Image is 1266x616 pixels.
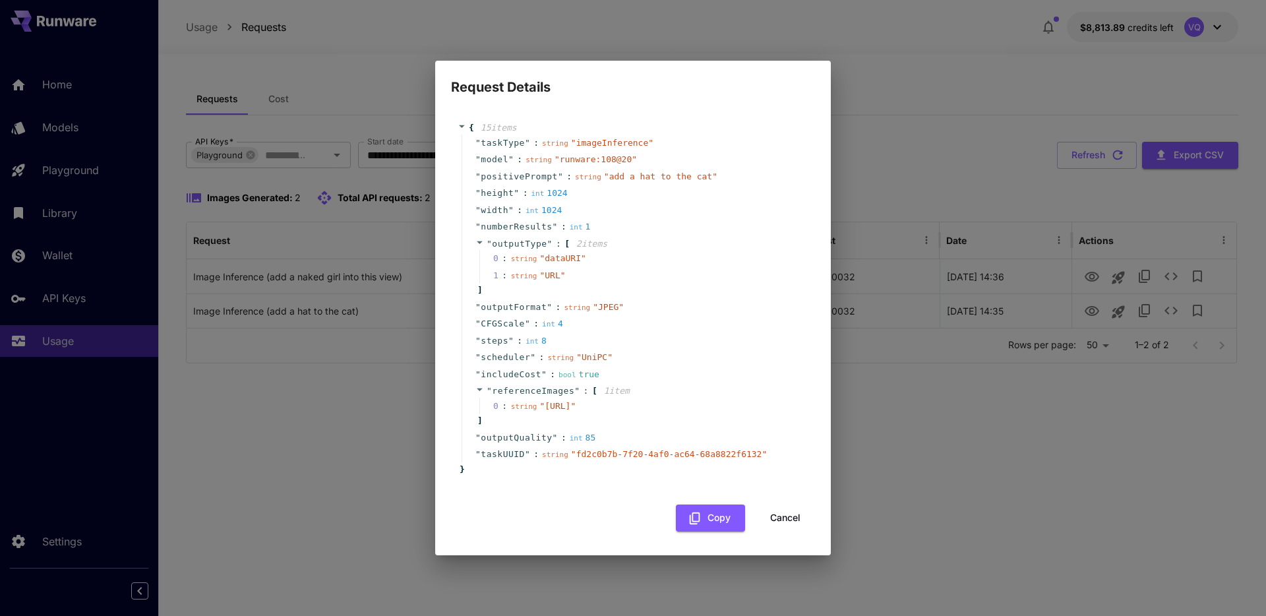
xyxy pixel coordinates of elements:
[523,187,528,200] span: :
[570,220,591,233] div: 1
[481,317,525,330] span: CFGScale
[539,401,576,411] span: " [URL] "
[525,319,530,328] span: "
[558,368,599,381] div: true
[475,205,481,215] span: "
[469,121,474,135] span: {
[475,369,481,379] span: "
[517,204,522,217] span: :
[525,449,530,459] span: "
[566,170,572,183] span: :
[558,371,576,379] span: bool
[517,334,522,348] span: :
[475,336,481,346] span: "
[481,448,525,461] span: taskUUID
[570,434,583,443] span: int
[531,187,567,200] div: 1024
[556,237,561,251] span: :
[542,450,568,459] span: string
[564,303,590,312] span: string
[502,269,507,282] div: :
[435,61,831,98] h2: Request Details
[547,239,553,249] span: "
[525,138,530,148] span: "
[502,252,507,265] div: :
[481,301,547,314] span: outputFormat
[475,138,481,148] span: "
[676,505,745,532] button: Copy
[502,400,507,413] div: :
[756,505,815,532] button: Cancel
[481,187,514,200] span: height
[475,188,481,198] span: "
[526,337,539,346] span: int
[531,189,544,198] span: int
[571,449,767,459] span: " fd2c0b7b-7f20-4af0-ac64-68a8822f6132 "
[593,302,624,312] span: " JPEG "
[530,352,535,362] span: "
[508,154,514,164] span: "
[475,449,481,459] span: "
[533,448,539,461] span: :
[487,239,492,249] span: "
[475,433,481,443] span: "
[570,431,596,445] div: 85
[564,237,570,251] span: [
[558,171,563,181] span: "
[475,319,481,328] span: "
[584,385,589,398] span: :
[542,139,568,148] span: string
[526,334,547,348] div: 8
[492,386,574,396] span: referenceImages
[571,138,653,148] span: " imageInference "
[574,386,580,396] span: "
[493,400,511,413] span: 0
[526,204,562,217] div: 1024
[533,317,539,330] span: :
[547,354,574,362] span: string
[526,206,539,215] span: int
[511,272,537,280] span: string
[481,334,508,348] span: steps
[475,352,481,362] span: "
[541,369,547,379] span: "
[475,414,483,427] span: ]
[481,220,552,233] span: numberResults
[542,320,555,328] span: int
[493,269,511,282] span: 1
[511,255,537,263] span: string
[475,302,481,312] span: "
[575,173,601,181] span: string
[475,171,481,181] span: "
[592,385,597,398] span: [
[458,463,465,476] span: }
[481,153,508,166] span: model
[481,431,552,445] span: outputQuality
[508,336,514,346] span: "
[517,153,522,166] span: :
[539,270,565,280] span: " URL "
[481,123,517,133] span: 15 item s
[561,431,566,445] span: :
[526,156,552,164] span: string
[533,137,539,150] span: :
[511,402,537,411] span: string
[475,284,483,297] span: ]
[576,352,613,362] span: " UniPC "
[561,220,566,233] span: :
[604,386,630,396] span: 1 item
[475,222,481,231] span: "
[570,223,583,231] span: int
[555,154,637,164] span: " runware:108@20 "
[550,368,555,381] span: :
[553,222,558,231] span: "
[539,351,545,364] span: :
[547,302,552,312] span: "
[514,188,519,198] span: "
[553,433,558,443] span: "
[492,239,547,249] span: outputType
[556,301,561,314] span: :
[481,137,525,150] span: taskType
[481,204,508,217] span: width
[481,368,541,381] span: includeCost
